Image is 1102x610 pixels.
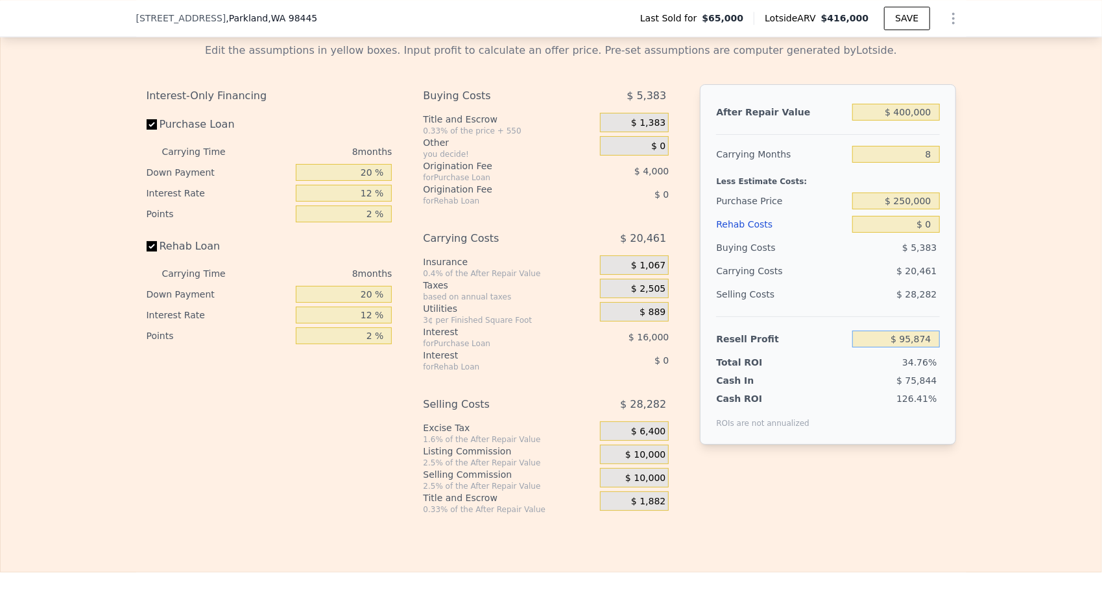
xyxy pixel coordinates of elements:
label: Rehab Loan [147,235,291,258]
div: Carrying Costs [716,259,797,283]
span: [STREET_ADDRESS] [136,12,226,25]
div: Origination Fee [423,159,568,172]
div: Interest [423,349,568,362]
div: for Purchase Loan [423,172,568,183]
div: Cash In [716,374,797,387]
span: $ 4,000 [634,166,669,176]
div: Carrying Costs [423,227,568,250]
span: $ 16,000 [629,332,669,342]
div: 2.5% of the After Repair Value [423,458,595,468]
span: , WA 98445 [268,13,317,23]
div: 0.4% of the After Repair Value [423,268,595,279]
div: Interest Rate [147,305,291,325]
div: based on annual taxes [423,292,595,302]
div: Carrying Time [162,263,246,284]
span: $ 1,067 [631,260,665,272]
div: Down Payment [147,284,291,305]
div: 3¢ per Finished Square Foot [423,315,595,325]
div: Selling Commission [423,468,595,481]
div: Points [147,204,291,224]
span: $ 0 [651,141,665,152]
div: Carrying Months [716,143,847,166]
div: 0.33% of the price + 550 [423,126,595,136]
div: Buying Costs [716,236,847,259]
span: $ 28,282 [896,289,937,299]
div: After Repair Value [716,100,847,124]
div: Origination Fee [423,183,568,196]
span: $ 1,383 [631,117,665,129]
div: Interest-Only Financing [147,84,392,108]
div: Listing Commission [423,445,595,458]
div: Title and Escrow [423,113,595,126]
div: 0.33% of the After Repair Value [423,504,595,515]
span: $65,000 [702,12,744,25]
div: Selling Costs [716,283,847,306]
div: Taxes [423,279,595,292]
span: $ 2,505 [631,283,665,295]
span: Last Sold for [640,12,702,25]
div: Excise Tax [423,421,595,434]
span: $ 10,000 [625,473,665,484]
div: 2.5% of the After Repair Value [423,481,595,491]
span: $ 75,844 [896,375,937,386]
input: Purchase Loan [147,119,157,130]
span: Lotside ARV [765,12,821,25]
div: 8 months [252,263,392,284]
span: $ 5,383 [627,84,666,108]
span: $416,000 [821,13,869,23]
span: $ 28,282 [620,393,666,416]
div: Title and Escrow [423,491,595,504]
span: $ 0 [654,355,669,366]
span: $ 20,461 [620,227,666,250]
div: Carrying Time [162,141,246,162]
div: Other [423,136,595,149]
span: $ 5,383 [902,242,937,253]
span: , Parkland [226,12,317,25]
div: Points [147,325,291,346]
span: 126.41% [896,393,937,404]
span: $ 10,000 [625,449,665,461]
span: $ 20,461 [896,266,937,276]
label: Purchase Loan [147,113,291,136]
span: $ 1,882 [631,496,665,508]
div: Interest Rate [147,183,291,204]
span: $ 0 [654,189,669,200]
span: $ 889 [640,307,665,318]
div: you decide! [423,149,595,159]
input: Rehab Loan [147,241,157,252]
div: ROIs are not annualized [716,405,809,428]
div: Selling Costs [423,393,568,416]
div: Utilities [423,302,595,315]
div: Buying Costs [423,84,568,108]
div: for Purchase Loan [423,338,568,349]
div: Total ROI [716,356,797,369]
div: Interest [423,325,568,338]
span: $ 6,400 [631,426,665,438]
button: Show Options [940,5,966,31]
div: Down Payment [147,162,291,183]
div: Cash ROI [716,392,809,405]
button: SAVE [884,6,929,30]
div: 1.6% of the After Repair Value [423,434,595,445]
div: for Rehab Loan [423,196,568,206]
div: Rehab Costs [716,213,847,236]
span: 34.76% [902,357,937,368]
div: Resell Profit [716,327,847,351]
div: Less Estimate Costs: [716,166,939,189]
div: Insurance [423,255,595,268]
div: Edit the assumptions in yellow boxes. Input profit to calculate an offer price. Pre-set assumptio... [147,43,956,58]
div: 8 months [252,141,392,162]
div: for Rehab Loan [423,362,568,372]
div: Purchase Price [716,189,847,213]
